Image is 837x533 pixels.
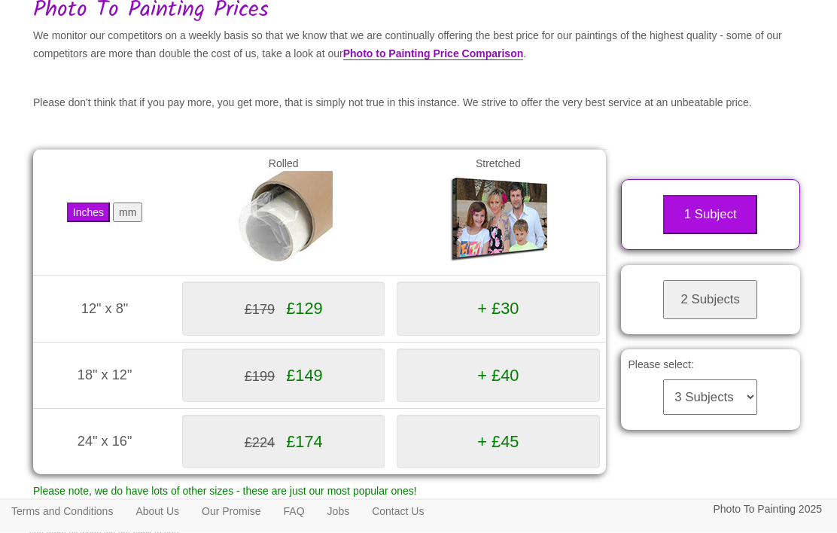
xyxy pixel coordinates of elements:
[477,300,519,318] span: + £30
[663,196,757,235] button: 1 Subject
[245,303,275,318] span: £179
[78,434,132,449] span: 24" x 16"
[449,172,547,270] img: Gallery Wrap
[78,368,132,383] span: 18" x 12"
[235,172,333,270] img: Rolled
[33,483,606,501] p: Please note, we do have lots of other sizes - these are just our most popular ones!
[124,500,190,522] a: About Us
[286,300,323,318] span: £129
[343,48,524,61] a: Photo to Painting Price Comparison
[272,500,316,522] a: FAQ
[286,367,323,385] span: £149
[391,151,605,276] td: Stretched
[477,367,519,385] span: + £40
[190,500,272,522] a: Our Promise
[33,94,804,113] p: Please don't think that if you pay more, you get more, that is simply not true in this instance. ...
[67,203,110,223] button: Inches
[286,433,323,452] span: £174
[477,433,519,452] span: + £45
[316,500,361,522] a: Jobs
[245,436,275,451] span: £224
[113,203,142,223] button: mm
[33,27,804,64] p: We monitor our competitors on a weekly basis so that we know that we are continually offering the...
[81,302,128,317] span: 12" x 8"
[621,350,801,431] div: Please select:
[713,500,822,519] p: Photo To Painting 2025
[663,281,757,320] button: 2 Subjects
[245,370,275,385] span: £199
[176,151,391,276] td: Rolled
[361,500,435,522] a: Contact Us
